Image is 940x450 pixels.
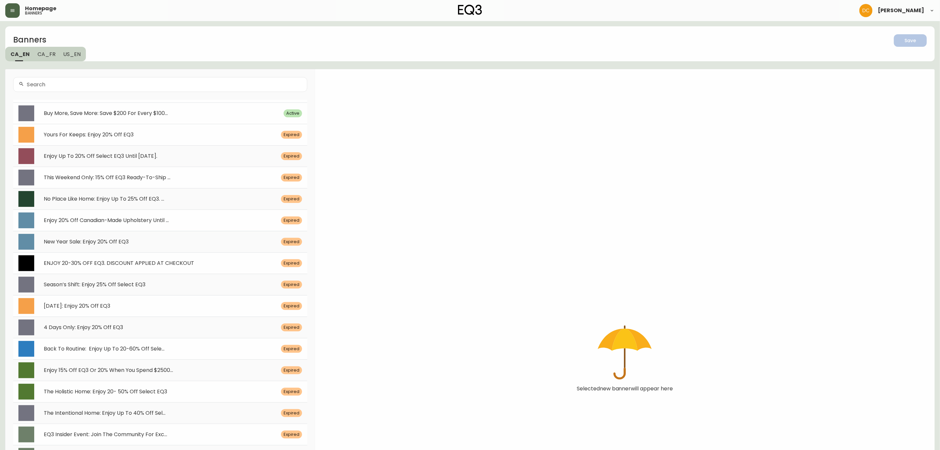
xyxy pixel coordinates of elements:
div: Enjoy Up To 20% Off Select EQ3 Until [DATE].Expired [13,145,307,167]
div: Buy More, Save More: Save $200 For Every $100...Active [13,102,307,124]
div: Yours For Keeps: Enjoy 20% Off EQ3Expired [13,124,307,145]
div: EQ3 Insider Event: Join The Community For Exc...Expired [13,424,307,445]
span: Expired [281,410,302,416]
span: The Intentional Home: Enjoy Up To 40% Off Sel... [44,409,165,417]
h2: Banners [13,34,86,47]
span: Buy More, Save More: Save $200 For Every $100... [44,109,168,117]
input: Search [27,81,302,88]
span: New Year Sale: Enjoy 20% Off EQ3 [44,238,129,245]
div: Back To Routine: Enjoy Up To 20-60% Off Sele...Expired [13,338,307,359]
span: Enjoy Up To 20% Off Select EQ3 Until [DATE]. [44,152,157,160]
span: Active [284,110,302,116]
span: Expired [281,260,302,266]
span: Expired [281,303,302,309]
span: Enjoy 15% Off EQ3 Or 20% When You Spend $2500... [44,366,173,374]
span: Yours For Keeps: Enjoy 20% Off EQ3 [44,131,134,138]
div: No Place Like Home: Enjoy Up To 25% Off EQ3. ...Expired [13,188,307,210]
div: The Intentional Home: Enjoy Up To 40% Off Sel...Expired [13,402,307,424]
div: Enjoy 20% Off Canadian-Made Upholstery Until ...Expired [13,210,307,231]
div: [DATE]: Enjoy 20% Off EQ3Expired [13,295,307,317]
span: Expired [281,389,302,395]
span: Back To Routine: Enjoy Up To 20-60% Off Sele... [44,345,165,352]
span: EQ3 Insider Event: Join The Community For Exc... [44,431,167,438]
span: Homepage [25,6,56,11]
span: [DATE]: Enjoy 20% Off EQ3 [44,302,110,310]
span: Expired [281,432,302,437]
span: Expired [281,153,302,159]
span: CA_EN [11,51,30,58]
span: Expired [281,175,302,181]
img: placeholder_umbrella.svg [598,325,652,380]
span: Expired [281,324,302,330]
span: Enjoy 20% Off Canadian-Made Upholstery Until ... [44,216,169,224]
span: 4 Days Only: Enjoy 20% Off EQ3 [44,323,123,331]
span: Season’s Shift: Enjoy 25% Off Select EQ3 [44,281,145,288]
div: ENJOY 20-30% OFF EQ3. DISCOUNT APPLIED AT CHECKOUTExpired [13,252,307,274]
span: Selected new banner will appear here [577,386,673,392]
span: Expired [281,196,302,202]
img: logo [458,5,482,15]
span: Expired [281,239,302,245]
span: CA_FR [38,51,56,58]
h5: banners [25,11,42,15]
span: Expired [281,217,302,223]
div: Season’s Shift: Enjoy 25% Off Select EQ3Expired [13,274,307,295]
span: US_EN [64,51,81,58]
div: New Year Sale: Enjoy 20% Off EQ3Expired [13,231,307,252]
span: This Weekend Only: 15% Off EQ3 Ready-To-Ship ... [44,174,170,181]
span: Expired [281,132,302,138]
span: Expired [281,282,302,288]
div: This Weekend Only: 15% Off EQ3 Ready-To-Ship ...Expired [13,167,307,188]
div: 4 Days Only: Enjoy 20% Off EQ3Expired [13,317,307,338]
div: Enjoy 15% Off EQ3 Or 20% When You Spend $2500...Expired [13,359,307,381]
span: Expired [281,367,302,373]
div: The Holistic Home: Enjoy 20- 50% Off Select EQ3Expired [13,381,307,402]
span: Expired [281,346,302,352]
span: The Holistic Home: Enjoy 20- 50% Off Select EQ3 [44,388,167,395]
span: ENJOY 20-30% OFF EQ3. DISCOUNT APPLIED AT CHECKOUT [44,259,194,267]
span: No Place Like Home: Enjoy Up To 25% Off EQ3. ... [44,195,164,203]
